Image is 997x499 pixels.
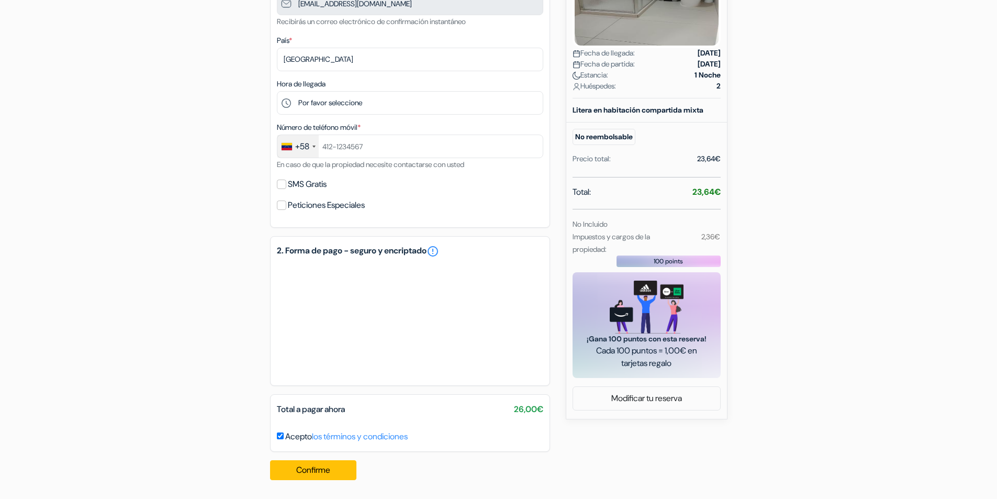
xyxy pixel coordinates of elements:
[275,260,545,379] iframe: Campo de entrada seguro para el pago
[312,431,408,442] a: los términos y condiciones
[573,232,650,254] small: Impuestos y cargos de la propiedad:
[573,59,635,70] span: Fecha de partida:
[277,404,345,415] span: Total a pagar ahora
[573,50,580,58] img: calendar.svg
[277,35,292,46] label: País
[573,186,591,198] span: Total:
[698,48,721,59] strong: [DATE]
[573,129,635,145] small: No reembolsable
[694,70,721,81] strong: 1 Noche
[277,79,326,90] label: Hora de llegada
[514,403,543,416] span: 26,00€
[277,245,543,258] h5: 2. Forma de pago - seguro y encriptado
[427,245,439,258] a: error_outline
[573,105,703,115] b: Litera en habitación compartida mixta
[573,153,611,164] div: Precio total:
[692,186,721,197] strong: 23,64€
[701,232,720,241] small: 2,36€
[277,135,543,158] input: 412-1234567
[654,257,683,266] span: 100 points
[277,17,466,26] small: Recibirás un correo electrónico de confirmación instantáneo
[573,72,580,80] img: moon.svg
[697,153,721,164] div: 23,64€
[585,334,708,345] span: ¡Gana 100 puntos con esta reserva!
[573,48,635,59] span: Fecha de llegada:
[288,177,327,192] label: SMS Gratis
[573,81,616,92] span: Huéspedes:
[285,430,408,443] label: Acepto
[585,345,708,370] span: Cada 100 puntos = 1,00€ en tarjetas regalo
[573,61,580,69] img: calendar.svg
[270,460,357,480] button: Confirme
[573,70,608,81] span: Estancia:
[288,198,365,213] label: Peticiones Especiales
[610,281,684,334] img: gift_card_hero_new.png
[573,83,580,91] img: user_icon.svg
[716,81,721,92] strong: 2
[698,59,721,70] strong: [DATE]
[277,160,464,169] small: En caso de que la propiedad necesite contactarse con usted
[295,140,309,153] div: +58
[573,219,608,229] small: No Incluido
[277,135,319,158] div: Venezuela: +58
[573,389,720,408] a: Modificar tu reserva
[277,122,361,133] label: Número de teléfono móvil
